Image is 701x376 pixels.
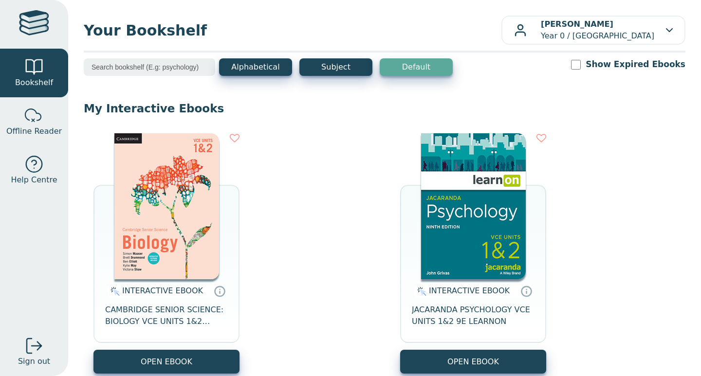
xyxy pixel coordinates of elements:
[412,304,535,327] span: JACARANDA PSYCHOLOGY VCE UNITS 1&2 9E LEARNON
[520,285,532,297] a: Interactive eBooks are accessed online via the publisher’s portal. They contain interactive resou...
[84,101,685,116] p: My Interactive Ebooks
[299,58,372,76] button: Subject
[501,16,685,45] button: [PERSON_NAME]Year 0 / [GEOGRAPHIC_DATA]
[105,304,228,327] span: CAMBRIDGE SENIOR SCIENCE: BIOLOGY VCE UNITS 1&2 STUDENT EBOOK
[84,19,501,41] span: Your Bookshelf
[429,286,510,295] span: INTERACTIVE EBOOK
[541,18,654,42] p: Year 0 / [GEOGRAPHIC_DATA]
[421,133,526,279] img: 5dbb8fc4-eac2-4bdb-8cd5-a7394438c953.jpg
[11,174,57,186] span: Help Centre
[84,58,215,76] input: Search bookshelf (E.g: psychology)
[400,350,546,374] button: OPEN EBOOK
[6,125,62,137] span: Offline Reader
[122,286,203,295] span: INTERACTIVE EBOOK
[214,285,225,297] a: Interactive eBooks are accessed online via the publisher’s portal. They contain interactive resou...
[380,58,453,76] button: Default
[219,58,292,76] button: Alphabetical
[108,286,120,297] img: interactive.svg
[15,77,53,89] span: Bookshelf
[93,350,240,374] button: OPEN EBOOK
[586,58,685,71] label: Show Expired Ebooks
[541,19,613,29] b: [PERSON_NAME]
[18,356,50,367] span: Sign out
[414,286,426,297] img: interactive.svg
[114,133,219,279] img: c9bfab9e-4093-ea11-a992-0272d098c78b.png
